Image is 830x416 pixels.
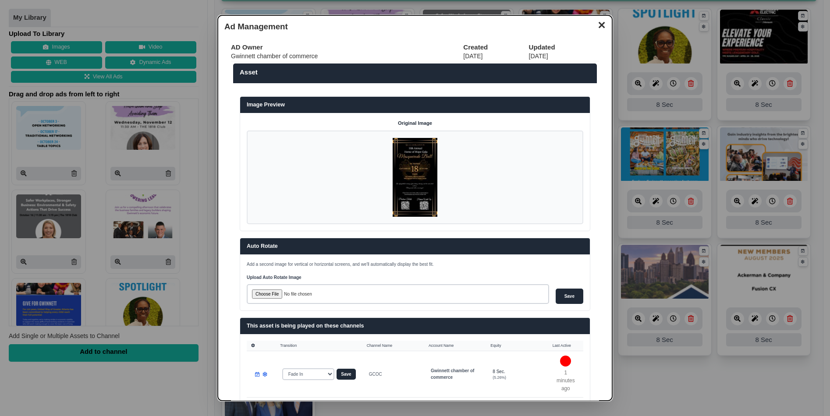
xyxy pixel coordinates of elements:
th: Transition [276,341,362,351]
h3: Auto Rotate [247,243,583,250]
th: Last Active [548,341,583,351]
h3: This asset is being played on these channels [247,322,583,330]
h4: Original Image [247,120,583,127]
button: Save [337,369,355,380]
th: Channel Name [362,341,424,351]
td: Gwinnett chamber of commerce [231,52,463,61]
p: Add a second image for vertical or horizontal screens, and we'll automatically display the best fit. [247,261,583,268]
h3: Ad Management [224,22,606,32]
p: 1 minutes ago [555,369,577,393]
td: [DATE] [463,52,529,61]
td: [DATE] [529,52,599,61]
input: Save [556,289,583,304]
h3: Image Preview [247,101,583,109]
th: AD Owner [231,43,463,52]
button: ✕ [593,18,610,31]
td: GCOC [362,351,424,397]
img: P250x250 image processing20250916 1593173 1v3xvt3 [393,138,437,217]
strong: Gwinnett chamber of commerce [431,368,474,380]
label: Upload Auto Rotate Image [247,274,549,281]
div: 8 Sec. [493,368,541,375]
th: Equity [486,341,548,351]
div: (5.26%) [493,375,541,381]
th: Created [463,43,529,52]
label: Asset [240,68,590,77]
th: Account Name [424,341,486,351]
th: Updated [529,43,599,52]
